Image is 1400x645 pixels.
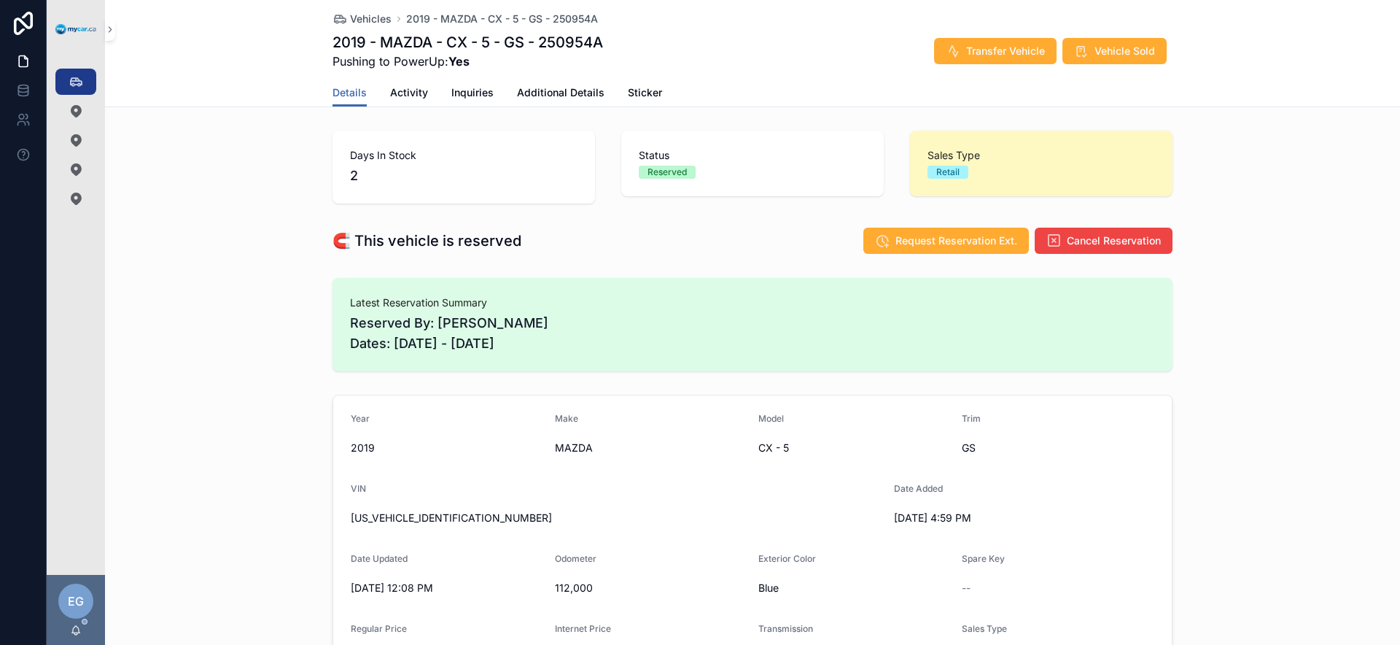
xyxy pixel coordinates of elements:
[47,58,105,231] div: scrollable content
[351,581,543,595] span: [DATE] 12:08 PM
[962,553,1005,564] span: Spare Key
[966,44,1045,58] span: Transfer Vehicle
[1094,44,1155,58] span: Vehicle Sold
[894,483,943,494] span: Date Added
[863,228,1029,254] button: Request Reservation Ext.
[351,553,408,564] span: Date Updated
[1067,233,1161,248] span: Cancel Reservation
[962,581,971,595] span: --
[350,148,577,163] span: Days In Stock
[758,413,784,424] span: Model
[555,441,747,455] span: MAZDA
[962,441,1154,455] span: GS
[962,413,981,424] span: Trim
[351,441,543,455] span: 2019
[647,166,687,179] div: Reserved
[332,12,392,26] a: Vehicles
[351,511,882,525] span: [US_VEHICLE_IDENTIFICATION_NUMBER]
[451,85,494,100] span: Inquiries
[332,80,367,107] a: Details
[1035,228,1172,254] button: Cancel Reservation
[758,441,950,455] span: CX - 5
[934,38,1057,64] button: Transfer Vehicle
[332,85,367,100] span: Details
[350,12,392,26] span: Vehicles
[555,553,596,564] span: Odometer
[448,54,470,69] strong: Yes
[555,623,611,634] span: Internet Price
[350,166,577,186] span: 2
[350,313,1155,354] span: Reserved By: [PERSON_NAME] Dates: [DATE] - [DATE]
[351,413,370,424] span: Year
[351,483,366,494] span: VIN
[758,623,813,634] span: Transmission
[451,80,494,109] a: Inquiries
[332,32,603,53] h1: 2019 - MAZDA - CX - 5 - GS - 250954A
[936,166,960,179] div: Retail
[1062,38,1167,64] button: Vehicle Sold
[639,148,866,163] span: Status
[406,12,598,26] a: 2019 - MAZDA - CX - 5 - GS - 250954A
[517,85,604,100] span: Additional Details
[758,553,816,564] span: Exterior Color
[517,80,604,109] a: Additional Details
[55,24,96,35] img: App logo
[390,80,428,109] a: Activity
[962,623,1007,634] span: Sales Type
[390,85,428,100] span: Activity
[351,623,407,634] span: Regular Price
[895,233,1017,248] span: Request Reservation Ext.
[332,231,521,251] h1: 🧲 This vehicle is reserved
[628,85,662,100] span: Sticker
[332,53,603,70] span: Pushing to PowerUp:
[68,592,84,610] span: EG
[927,148,1155,163] span: Sales Type
[628,80,662,109] a: Sticker
[555,581,747,595] span: 112,000
[894,511,1086,525] span: [DATE] 4:59 PM
[555,413,578,424] span: Make
[350,296,1155,310] span: Latest Reservation Summary
[758,581,950,595] span: Blue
